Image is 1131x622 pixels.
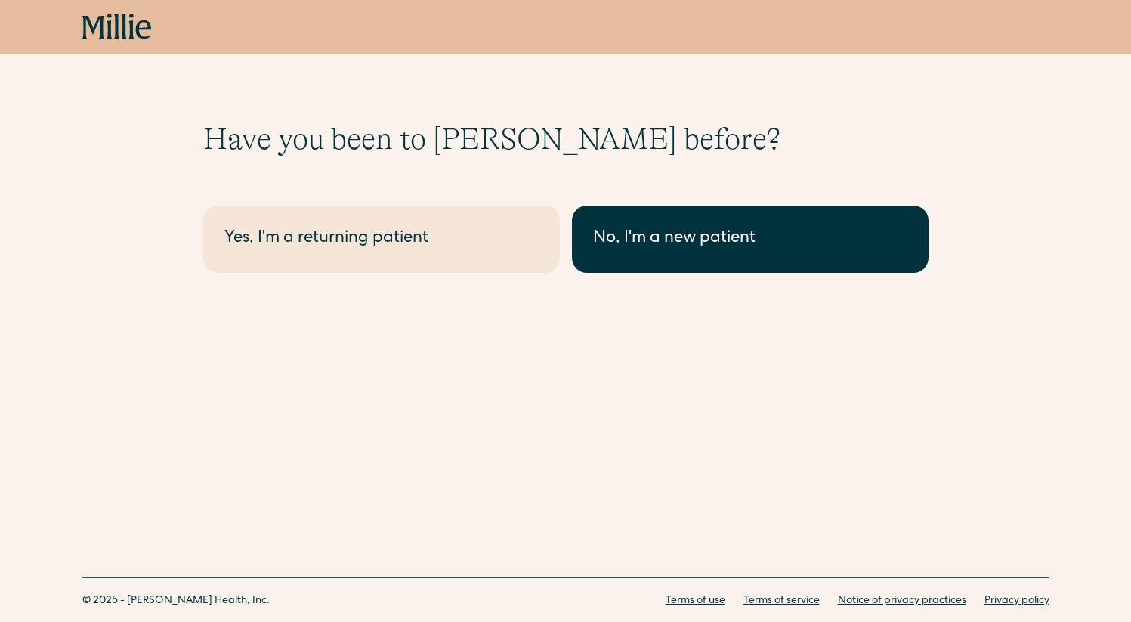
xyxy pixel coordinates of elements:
[82,593,270,609] div: © 2025 - [PERSON_NAME] Health, Inc.
[838,593,966,609] a: Notice of privacy practices
[203,121,929,157] h1: Have you been to [PERSON_NAME] before?
[743,593,820,609] a: Terms of service
[203,206,560,273] a: Yes, I'm a returning patient
[572,206,929,273] a: No, I'm a new patient
[593,227,907,252] div: No, I'm a new patient
[224,227,539,252] div: Yes, I'm a returning patient
[666,593,725,609] a: Terms of use
[984,593,1049,609] a: Privacy policy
